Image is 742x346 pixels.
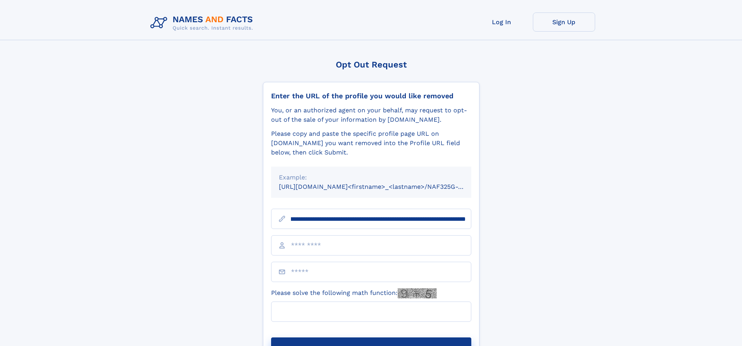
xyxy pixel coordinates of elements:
[279,183,486,190] small: [URL][DOMAIN_NAME]<firstname>_<lastname>/NAF325G-xxxxxxxx
[271,92,471,100] div: Enter the URL of the profile you would like removed
[471,12,533,32] a: Log In
[263,60,479,69] div: Opt Out Request
[147,12,259,34] img: Logo Names and Facts
[279,173,464,182] div: Example:
[271,129,471,157] div: Please copy and paste the specific profile page URL on [DOMAIN_NAME] you want removed into the Pr...
[533,12,595,32] a: Sign Up
[271,288,437,298] label: Please solve the following math function:
[271,106,471,124] div: You, or an authorized agent on your behalf, may request to opt-out of the sale of your informatio...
